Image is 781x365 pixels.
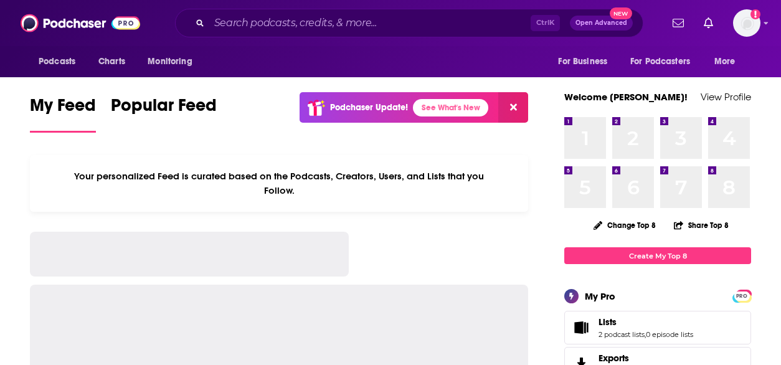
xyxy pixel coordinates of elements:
[569,319,594,336] a: Lists
[98,53,125,70] span: Charts
[599,353,629,364] span: Exports
[30,95,96,123] span: My Feed
[39,53,75,70] span: Podcasts
[30,50,92,73] button: open menu
[148,53,192,70] span: Monitoring
[599,316,693,328] a: Lists
[646,330,693,339] a: 0 episode lists
[586,217,663,233] button: Change Top 8
[610,7,632,19] span: New
[599,330,645,339] a: 2 podcast lists
[750,9,760,19] svg: Add a profile image
[733,9,760,37] img: User Profile
[701,91,751,103] a: View Profile
[564,91,688,103] a: Welcome [PERSON_NAME]!
[209,13,531,33] input: Search podcasts, credits, & more...
[330,102,408,113] p: Podchaser Update!
[733,9,760,37] span: Logged in as aridings
[734,292,749,301] span: PRO
[733,9,760,37] button: Show profile menu
[90,50,133,73] a: Charts
[558,53,607,70] span: For Business
[585,290,615,302] div: My Pro
[570,16,633,31] button: Open AdvancedNew
[645,330,646,339] span: ,
[175,9,643,37] div: Search podcasts, credits, & more...
[564,247,751,264] a: Create My Top 8
[668,12,689,34] a: Show notifications dropdown
[531,15,560,31] span: Ctrl K
[564,311,751,344] span: Lists
[673,213,729,237] button: Share Top 8
[30,95,96,133] a: My Feed
[734,291,749,300] a: PRO
[21,11,140,35] img: Podchaser - Follow, Share and Rate Podcasts
[111,95,217,133] a: Popular Feed
[699,12,718,34] a: Show notifications dropdown
[599,316,617,328] span: Lists
[413,99,488,116] a: See What's New
[30,155,528,212] div: Your personalized Feed is curated based on the Podcasts, Creators, Users, and Lists that you Follow.
[630,53,690,70] span: For Podcasters
[706,50,751,73] button: open menu
[575,20,627,26] span: Open Advanced
[111,95,217,123] span: Popular Feed
[714,53,736,70] span: More
[622,50,708,73] button: open menu
[139,50,208,73] button: open menu
[549,50,623,73] button: open menu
